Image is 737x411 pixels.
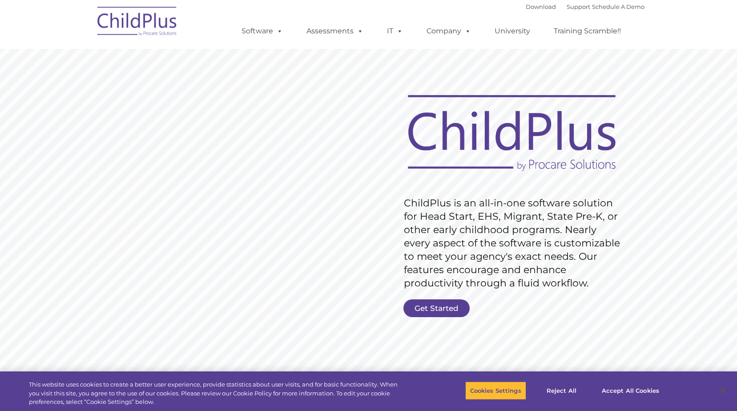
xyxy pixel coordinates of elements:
[567,3,590,10] a: Support
[298,22,372,40] a: Assessments
[418,22,480,40] a: Company
[465,381,526,400] button: Cookies Settings
[378,22,412,40] a: IT
[93,0,182,45] img: ChildPlus by Procare Solutions
[545,22,630,40] a: Training Scramble!!
[713,381,733,400] button: Close
[597,381,664,400] button: Accept All Cookies
[403,299,470,317] a: Get Started
[526,3,644,10] font: |
[29,380,405,407] div: This website uses cookies to create a better user experience, provide statistics about user visit...
[233,22,292,40] a: Software
[592,3,644,10] a: Schedule A Demo
[534,381,589,400] button: Reject All
[526,3,556,10] a: Download
[486,22,539,40] a: University
[404,197,624,290] rs-layer: ChildPlus is an all-in-one software solution for Head Start, EHS, Migrant, State Pre-K, or other ...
